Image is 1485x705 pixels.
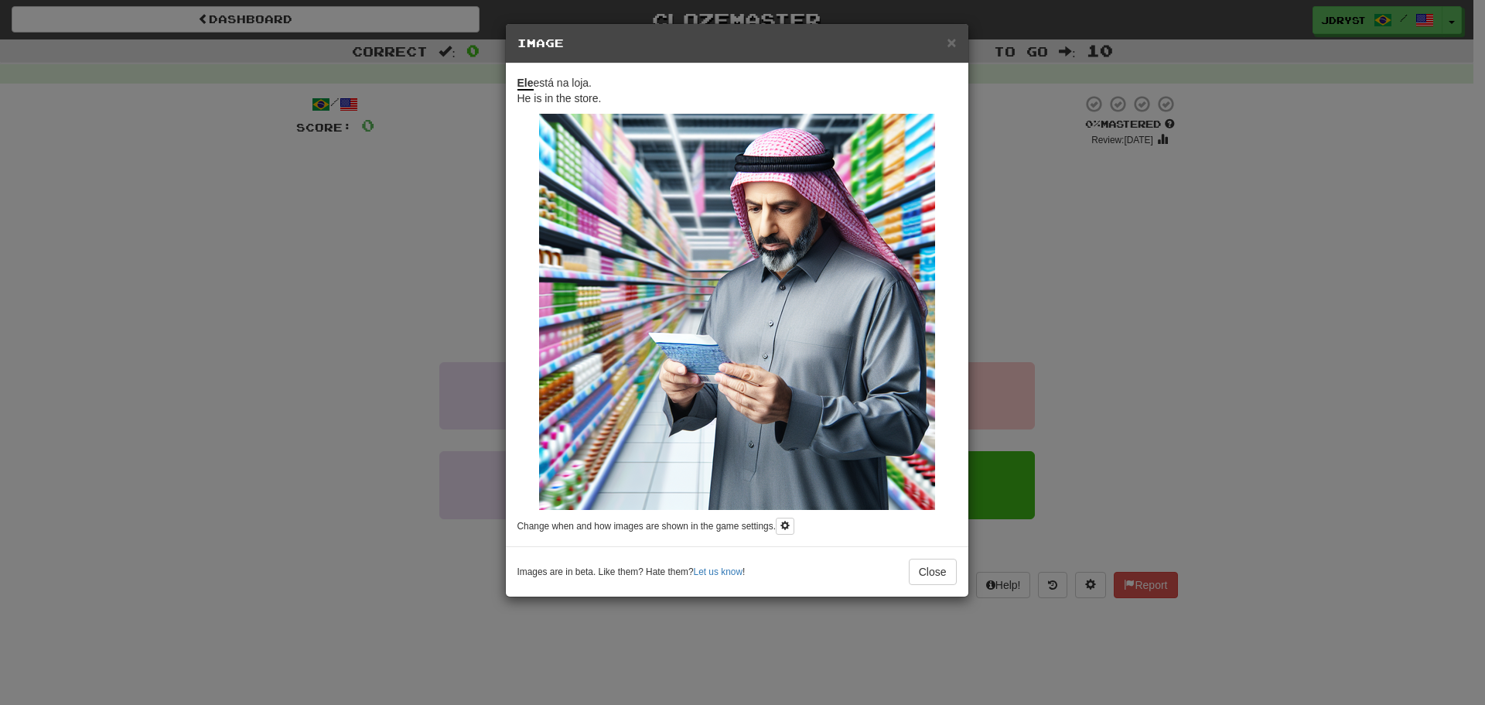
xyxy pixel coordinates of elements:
u: Ele [517,77,534,91]
h5: Image [517,36,957,51]
p: He is in the store. [517,75,957,106]
a: Let us know [694,566,742,577]
span: está na loja. [517,77,592,91]
button: Close [909,559,957,585]
small: Images are in beta. Like them? Hate them? ! [517,566,746,579]
button: Close [947,34,956,50]
small: Change when and how images are shown in the game settings. [517,521,776,532]
img: 0c97e3f4-1000-4165-8d85-3bc7b9b3707a.small.png [539,114,935,510]
span: × [947,33,956,51]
